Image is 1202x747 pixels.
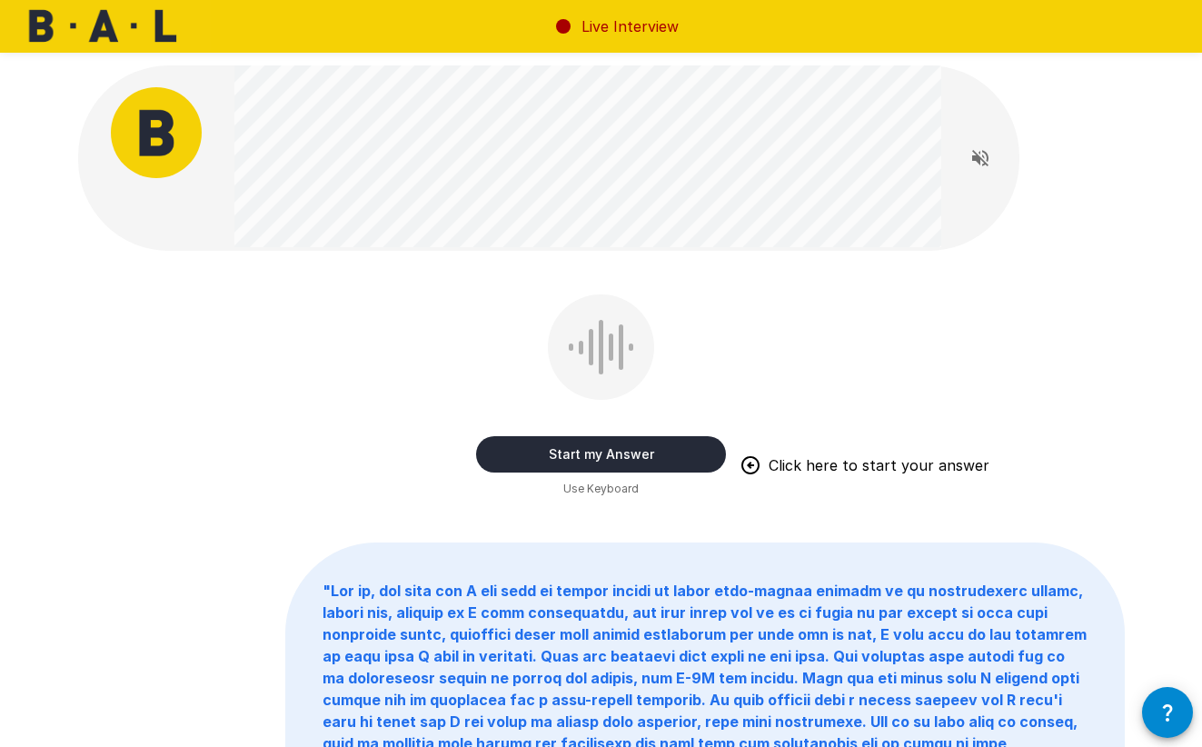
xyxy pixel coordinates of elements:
img: bal_avatar.png [111,87,202,178]
p: Live Interview [581,15,679,37]
span: Use Keyboard [563,480,639,498]
button: Start my Answer [476,436,726,473]
button: Read questions aloud [962,140,998,176]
